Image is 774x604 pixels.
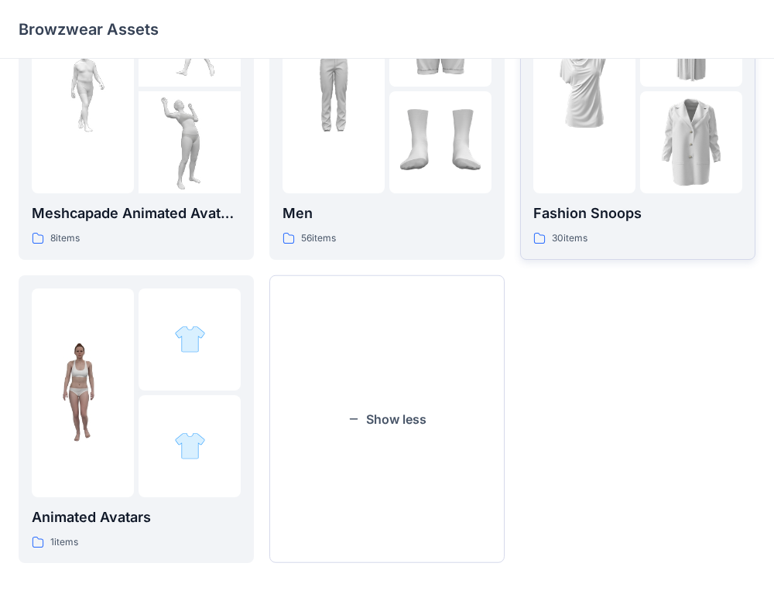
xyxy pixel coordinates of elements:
[50,230,80,247] p: 8 items
[19,19,159,40] p: Browzwear Assets
[533,38,635,140] img: folder 1
[174,430,206,462] img: folder 3
[533,203,742,224] p: Fashion Snoops
[174,323,206,355] img: folder 2
[19,275,254,564] a: folder 1folder 2folder 3Animated Avatars1items
[283,203,491,224] p: Men
[283,38,385,140] img: folder 1
[640,91,742,193] img: folder 3
[32,203,241,224] p: Meshcapade Animated Avatars
[301,230,336,247] p: 56 items
[389,91,491,193] img: folder 3
[32,38,134,140] img: folder 1
[32,342,134,444] img: folder 1
[269,275,505,564] button: Show less
[50,534,78,551] p: 1 items
[139,91,241,193] img: folder 3
[32,507,241,528] p: Animated Avatars
[552,230,587,247] p: 30 items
